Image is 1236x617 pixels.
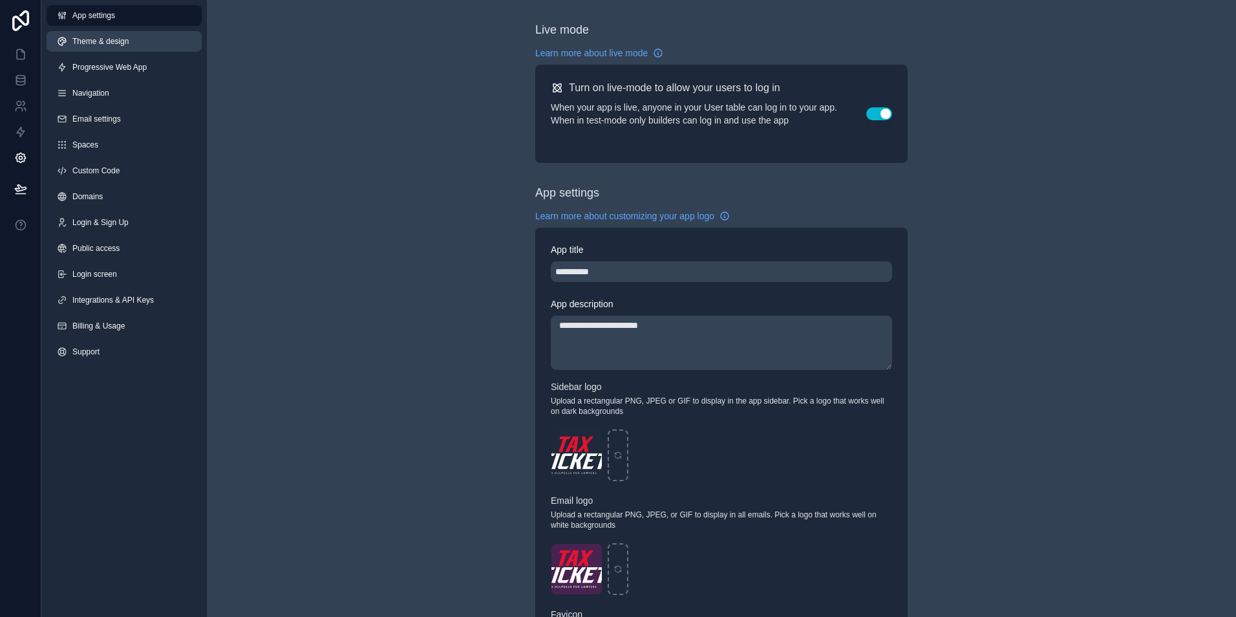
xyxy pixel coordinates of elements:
[72,295,154,305] span: Integrations & API Keys
[72,10,115,21] span: App settings
[535,210,730,222] a: Learn more about customizing your app logo
[551,396,892,417] span: Upload a rectangular PNG, JPEG or GIF to display in the app sidebar. Pick a logo that works well ...
[72,347,100,357] span: Support
[551,495,593,506] span: Email logo
[72,321,125,331] span: Billing & Usage
[47,57,202,78] a: Progressive Web App
[72,191,103,202] span: Domains
[72,36,129,47] span: Theme & design
[551,510,892,530] span: Upload a rectangular PNG, JPEG, or GIF to display in all emails. Pick a logo that works well on w...
[47,186,202,207] a: Domains
[551,299,613,309] span: App description
[47,212,202,233] a: Login & Sign Up
[535,21,589,39] div: Live mode
[47,109,202,129] a: Email settings
[47,264,202,285] a: Login screen
[72,62,147,72] span: Progressive Web App
[535,47,663,60] a: Learn more about live mode
[47,290,202,310] a: Integrations & API Keys
[47,160,202,181] a: Custom Code
[72,114,121,124] span: Email settings
[569,80,780,96] h2: Turn on live-mode to allow your users to log in
[47,5,202,26] a: App settings
[47,316,202,336] a: Billing & Usage
[72,243,120,254] span: Public access
[535,210,714,222] span: Learn more about customizing your app logo
[47,135,202,155] a: Spaces
[72,140,98,150] span: Spaces
[72,217,129,228] span: Login & Sign Up
[551,382,602,392] span: Sidebar logo
[47,83,202,103] a: Navigation
[551,244,584,255] span: App title
[551,101,866,127] p: When your app is live, anyone in your User table can log in to your app. When in test-mode only b...
[535,47,648,60] span: Learn more about live mode
[72,269,117,279] span: Login screen
[47,31,202,52] a: Theme & design
[47,341,202,362] a: Support
[535,184,599,202] div: App settings
[72,88,109,98] span: Navigation
[72,166,120,176] span: Custom Code
[47,238,202,259] a: Public access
